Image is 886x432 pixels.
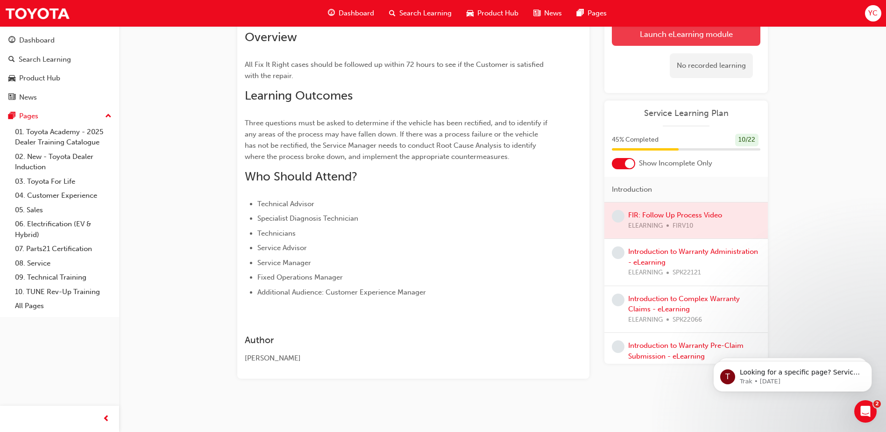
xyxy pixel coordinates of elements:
[4,108,115,125] button: Pages
[257,244,307,252] span: Service Advisor
[612,108,760,119] a: Service Learning Plan
[257,214,358,223] span: Specialist Diagnosis Technician
[257,259,311,267] span: Service Manager
[11,203,115,217] a: 05. Sales
[459,4,526,23] a: car-iconProduct Hub
[467,7,474,19] span: car-icon
[4,89,115,106] a: News
[245,60,546,80] span: All Fix It Right cases should be followed up within 72 hours to see if the Customer is satisfied ...
[19,92,37,103] div: News
[673,267,701,278] span: SPK22121
[577,7,584,19] span: pages-icon
[612,210,624,223] span: learningRecordVerb_NONE-icon
[11,285,115,299] a: 10. TUNE Rev-Up Training
[19,54,71,65] div: Search Learning
[245,169,357,184] span: Who Should Attend?
[735,134,758,146] div: 10 / 22
[673,361,701,372] span: SPK22107
[389,7,396,19] span: search-icon
[639,158,712,169] span: Show Incomplete Only
[569,4,614,23] a: pages-iconPages
[245,353,548,364] div: [PERSON_NAME]
[245,335,548,346] h3: Author
[11,188,115,203] a: 04. Customer Experience
[245,30,297,44] span: Overview
[612,294,624,306] span: learningRecordVerb_NONE-icon
[4,70,115,87] a: Product Hub
[5,3,70,24] img: Trak
[257,229,296,238] span: Technicians
[8,56,15,64] span: search-icon
[628,361,663,372] span: ELEARNING
[873,400,881,408] span: 2
[257,288,426,296] span: Additional Audience: Customer Experience Manager
[628,341,744,360] a: Introduction to Warranty Pre-Claim Submission - eLearning
[4,30,115,108] button: DashboardSearch LearningProduct HubNews
[4,51,115,68] a: Search Learning
[526,4,569,23] a: news-iconNews
[11,174,115,189] a: 03. Toyota For Life
[257,273,343,281] span: Fixed Operations Manager
[257,200,314,208] span: Technical Advisor
[588,8,607,19] span: Pages
[628,295,740,314] a: Introduction to Complex Warranty Claims - eLearning
[8,74,15,83] span: car-icon
[865,5,881,22] button: YC
[320,4,382,23] a: guage-iconDashboard
[4,32,115,49] a: Dashboard
[245,119,549,161] span: Three questions must be asked to determine if the vehicle has been rectified, and to identify if ...
[11,242,115,256] a: 07. Parts21 Certification
[103,413,110,425] span: prev-icon
[105,110,112,122] span: up-icon
[477,8,518,19] span: Product Hub
[628,315,663,325] span: ELEARNING
[11,299,115,313] a: All Pages
[612,22,760,46] a: Launch eLearning module
[11,125,115,150] a: 01. Toyota Academy - 2025 Dealer Training Catalogue
[11,256,115,271] a: 08. Service
[399,8,452,19] span: Search Learning
[628,247,758,266] a: Introduction to Warranty Administration - eLearning
[19,111,38,122] div: Pages
[8,36,15,45] span: guage-icon
[11,217,115,242] a: 06. Electrification (EV & Hybrid)
[8,94,15,102] span: news-icon
[245,88,353,103] span: Learning Outcomes
[699,341,886,407] iframe: Intercom notifications message
[19,35,55,46] div: Dashboard
[628,267,663,278] span: ELEARNING
[612,340,624,353] span: learningRecordVerb_NONE-icon
[11,150,115,174] a: 02. New - Toyota Dealer Induction
[533,7,540,19] span: news-icon
[868,8,878,19] span: YC
[612,184,652,195] span: Introduction
[670,53,753,78] div: No recorded learning
[612,135,659,145] span: 45 % Completed
[11,270,115,285] a: 09. Technical Training
[19,73,60,84] div: Product Hub
[328,7,335,19] span: guage-icon
[382,4,459,23] a: search-iconSearch Learning
[544,8,562,19] span: News
[339,8,374,19] span: Dashboard
[612,246,624,259] span: learningRecordVerb_NONE-icon
[8,112,15,121] span: pages-icon
[673,315,702,325] span: SPK22066
[854,400,877,423] iframe: Intercom live chat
